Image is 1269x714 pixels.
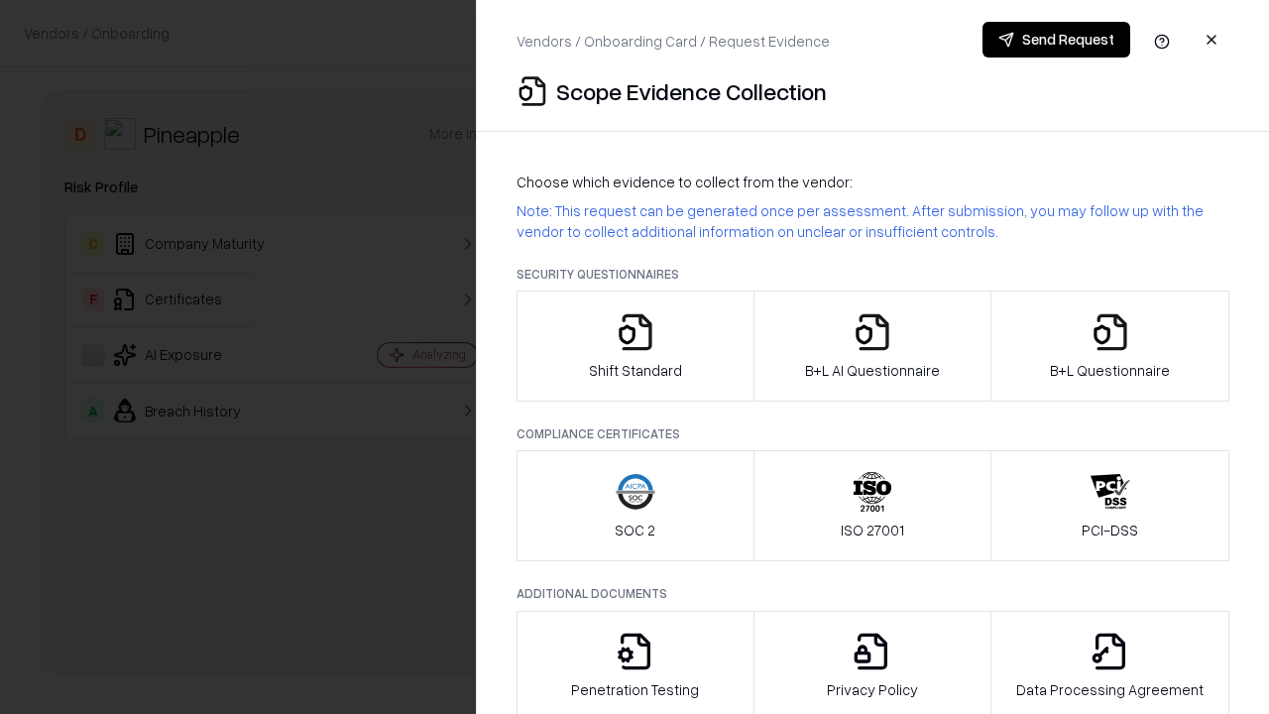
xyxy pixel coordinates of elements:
p: Scope Evidence Collection [556,75,827,107]
p: Privacy Policy [827,679,918,700]
button: Shift Standard [517,291,754,402]
button: Send Request [982,22,1130,58]
p: Additional Documents [517,585,1229,602]
p: Penetration Testing [571,679,699,700]
p: PCI-DSS [1082,520,1138,540]
button: ISO 27001 [753,450,992,561]
button: B+L AI Questionnaire [753,291,992,402]
p: Choose which evidence to collect from the vendor: [517,172,1229,192]
button: B+L Questionnaire [990,291,1229,402]
p: Data Processing Agreement [1016,679,1204,700]
p: Shift Standard [589,360,682,381]
p: SOC 2 [615,520,655,540]
p: Security Questionnaires [517,266,1229,283]
p: ISO 27001 [841,520,904,540]
button: SOC 2 [517,450,754,561]
p: B+L AI Questionnaire [805,360,940,381]
p: B+L Questionnaire [1050,360,1170,381]
p: Vendors / Onboarding Card / Request Evidence [517,31,830,52]
p: Note: This request can be generated once per assessment. After submission, you may follow up with... [517,200,1229,242]
p: Compliance Certificates [517,425,1229,442]
button: PCI-DSS [990,450,1229,561]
